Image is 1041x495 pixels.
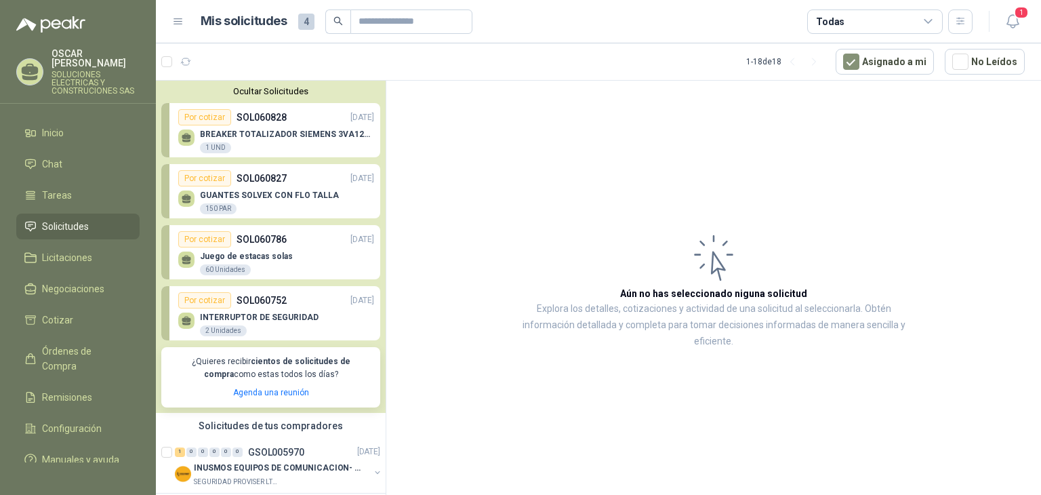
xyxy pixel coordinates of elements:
[209,448,220,457] div: 0
[816,14,844,29] div: Todas
[200,325,247,336] div: 2 Unidades
[350,111,374,124] p: [DATE]
[42,125,64,140] span: Inicio
[16,447,140,473] a: Manuales y ayuda
[175,444,383,488] a: 1 0 0 0 0 0 GSOL005970[DATE] Company LogoINUSMOS EQUIPOS DE COMUNICACION- DGP 8550SEGURIDAD PROVI...
[16,416,140,441] a: Configuración
[186,448,197,457] div: 0
[233,388,309,397] a: Agenda una reunión
[945,49,1025,75] button: No Leídos
[200,264,251,275] div: 60 Unidades
[178,170,231,186] div: Por cotizar
[42,219,89,234] span: Solicitudes
[161,286,380,340] a: Por cotizarSOL060752[DATE] INTERRUPTOR DE SEGURIDAD2 Unidades
[1014,6,1029,19] span: 1
[350,233,374,246] p: [DATE]
[16,151,140,177] a: Chat
[161,225,380,279] a: Por cotizarSOL060786[DATE] Juego de estacas solas60 Unidades
[161,103,380,157] a: Por cotizarSOL060828[DATE] BREAKER TOTALIZADOR SIEMENS 3VA1212-SEF32-0AA0(88-125)AMP1 UND
[200,191,339,200] p: GUANTES SOLVEX CON FLO TALLA
[350,294,374,307] p: [DATE]
[16,307,140,333] a: Cotizar
[221,448,231,457] div: 0
[16,384,140,410] a: Remisiones
[42,452,119,467] span: Manuales y ayuda
[350,172,374,185] p: [DATE]
[42,281,104,296] span: Negociaciones
[298,14,314,30] span: 4
[16,276,140,302] a: Negociaciones
[178,109,231,125] div: Por cotizar
[200,203,237,214] div: 150 PAR
[161,164,380,218] a: Por cotizarSOL060827[DATE] GUANTES SOLVEX CON FLO TALLA150 PAR
[178,231,231,248] div: Por cotizar
[161,86,380,96] button: Ocultar Solicitudes
[1000,9,1025,34] button: 1
[16,214,140,239] a: Solicitudes
[357,446,380,458] p: [DATE]
[42,188,72,203] span: Tareas
[16,120,140,146] a: Inicio
[237,293,287,308] p: SOL060752
[237,110,287,125] p: SOL060828
[620,286,807,301] h3: Aún no has seleccionado niguna solicitud
[42,250,92,265] span: Licitaciones
[194,477,279,488] p: SEGURIDAD PROVISER LTDA
[169,355,372,381] p: ¿Quieres recibir como estas todos los días?
[42,390,92,405] span: Remisiones
[200,252,293,261] p: Juego de estacas solas
[200,142,231,153] div: 1 UND
[198,448,208,457] div: 0
[178,292,231,309] div: Por cotizar
[42,344,127,374] span: Órdenes de Compra
[248,448,304,457] p: GSOL005970
[200,130,374,139] p: BREAKER TOTALIZADOR SIEMENS 3VA1212-SEF32-0AA0(88-125)AMP
[522,301,905,350] p: Explora los detalles, cotizaciones y actividad de una solicitud al seleccionarla. Obtén informaci...
[52,49,140,68] p: OSCAR [PERSON_NAME]
[201,12,287,31] h1: Mis solicitudes
[200,313,319,322] p: INTERRUPTOR DE SEGURIDAD
[194,462,363,475] p: INUSMOS EQUIPOS DE COMUNICACION- DGP 8550
[42,313,73,328] span: Cotizar
[156,81,386,413] div: Ocultar SolicitudesPor cotizarSOL060828[DATE] BREAKER TOTALIZADOR SIEMENS 3VA1212-SEF32-0AA0(88-1...
[16,16,85,33] img: Logo peakr
[42,421,102,436] span: Configuración
[237,232,287,247] p: SOL060786
[175,466,191,482] img: Company Logo
[232,448,243,457] div: 0
[175,448,185,457] div: 1
[42,157,62,172] span: Chat
[836,49,934,75] button: Asignado a mi
[16,245,140,271] a: Licitaciones
[746,51,825,73] div: 1 - 18 de 18
[156,413,386,439] div: Solicitudes de tus compradores
[16,338,140,379] a: Órdenes de Compra
[52,71,140,95] p: SOLUCIONES ELECTRICAS Y CONSTRUCIONES SAS
[237,171,287,186] p: SOL060827
[16,182,140,208] a: Tareas
[204,357,350,379] b: cientos de solicitudes de compra
[333,16,343,26] span: search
